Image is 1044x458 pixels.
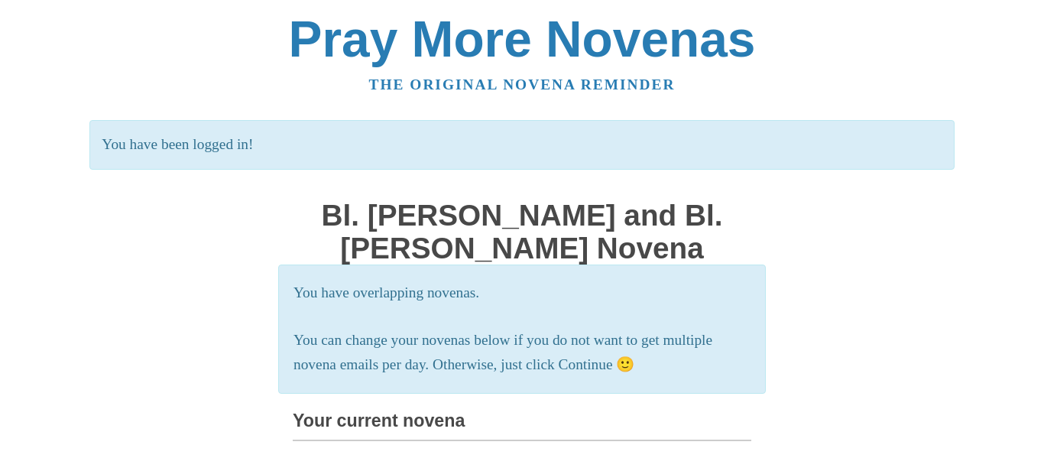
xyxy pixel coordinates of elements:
[293,411,751,441] h3: Your current novena
[293,281,751,306] p: You have overlapping novenas.
[293,200,751,265] h1: Bl. [PERSON_NAME] and Bl. [PERSON_NAME] Novena
[369,76,676,93] a: The original novena reminder
[293,328,751,378] p: You can change your novenas below if you do not want to get multiple novena emails per day. Other...
[289,11,756,67] a: Pray More Novenas
[89,120,954,170] p: You have been logged in!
